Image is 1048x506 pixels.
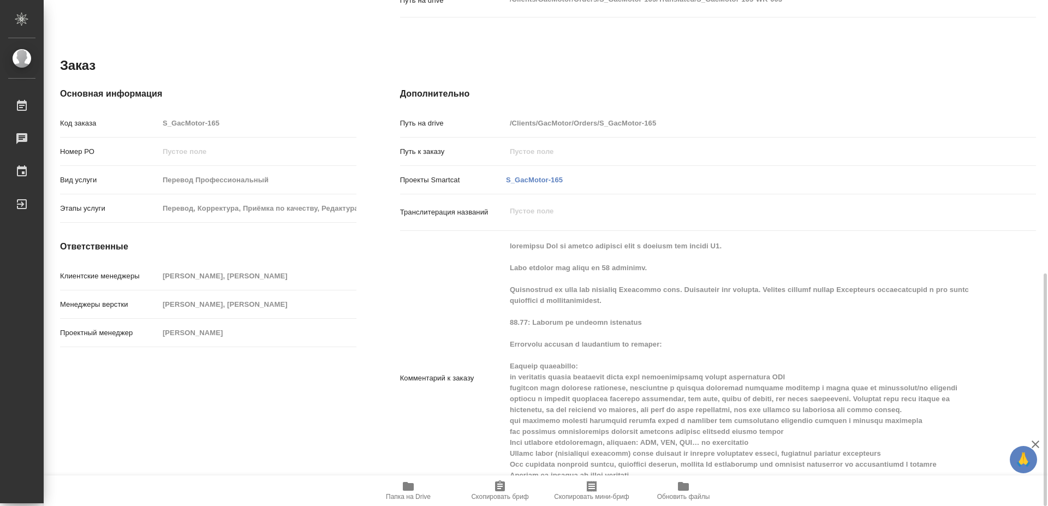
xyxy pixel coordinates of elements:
input: Пустое поле [159,200,356,216]
input: Пустое поле [159,172,356,188]
p: Комментарий к заказу [400,373,506,384]
p: Проектный менеджер [60,328,159,338]
p: Путь на drive [400,118,506,129]
button: Обновить файлы [638,475,729,506]
h4: Дополнительно [400,87,1036,100]
span: Скопировать мини-бриф [554,493,629,501]
button: Скопировать мини-бриф [546,475,638,506]
h4: Ответственные [60,240,356,253]
h4: Основная информация [60,87,356,100]
input: Пустое поле [159,325,356,341]
button: Скопировать бриф [454,475,546,506]
h2: Заказ [60,57,96,74]
span: Обновить файлы [657,493,710,501]
p: Транслитерация названий [400,207,506,218]
p: Код заказа [60,118,159,129]
span: 🙏 [1014,448,1033,471]
p: Этапы услуги [60,203,159,214]
p: Менеджеры верстки [60,299,159,310]
input: Пустое поле [159,268,356,284]
p: Вид услуги [60,175,159,186]
input: Пустое поле [506,115,983,131]
a: S_GacMotor-165 [506,176,563,184]
input: Пустое поле [159,144,356,159]
button: Папка на Drive [362,475,454,506]
p: Клиентские менеджеры [60,271,159,282]
span: Скопировать бриф [471,493,528,501]
p: Номер РО [60,146,159,157]
p: Проекты Smartcat [400,175,506,186]
input: Пустое поле [159,115,356,131]
span: Папка на Drive [386,493,431,501]
button: 🙏 [1010,446,1037,473]
input: Пустое поле [506,144,983,159]
input: Пустое поле [159,296,356,312]
p: Путь к заказу [400,146,506,157]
